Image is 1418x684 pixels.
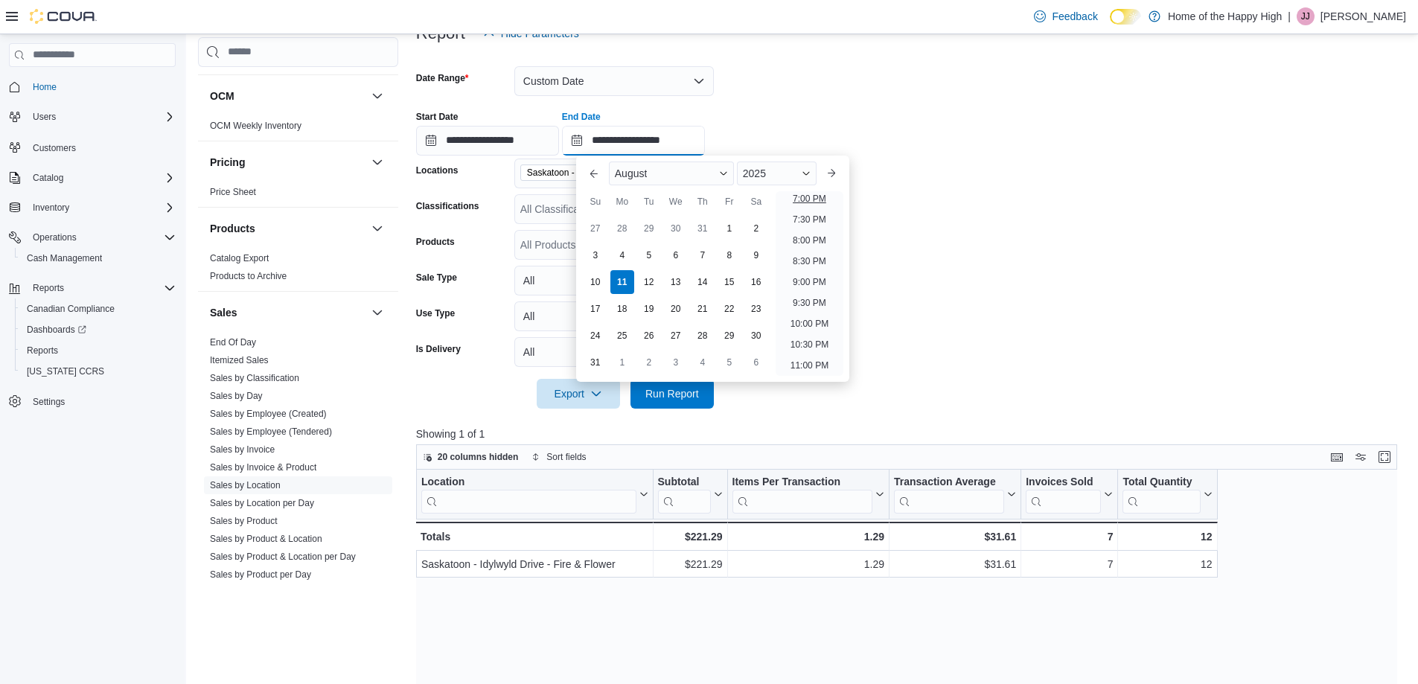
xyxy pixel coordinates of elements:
button: Export [537,379,620,409]
h3: Products [210,221,255,236]
div: day-1 [718,217,741,240]
p: [PERSON_NAME] [1320,7,1406,25]
span: 20 columns hidden [438,451,519,463]
button: Transaction Average [894,476,1016,514]
span: Run Report [645,386,699,401]
button: Invoices Sold [1026,476,1113,514]
span: Sales by Product & Location [210,533,322,545]
label: End Date [562,111,601,123]
div: day-6 [664,243,688,267]
button: All [514,266,714,295]
span: Settings [27,392,176,411]
h3: Sales [210,305,237,320]
span: Dashboards [21,321,176,339]
a: Dashboards [15,319,182,340]
span: Sales by Day [210,390,263,402]
button: Sort fields [526,448,592,466]
button: Canadian Compliance [15,298,182,319]
button: Previous Month [582,162,606,185]
p: Showing 1 of 1 [416,426,1408,441]
h3: OCM [210,89,234,103]
button: Display options [1352,448,1370,466]
span: JJ [1301,7,1310,25]
label: Use Type [416,307,455,319]
div: day-5 [637,243,661,267]
div: day-24 [584,324,607,348]
span: Sales by Invoice [210,444,275,456]
button: Customers [3,136,182,158]
div: 1.29 [732,555,884,573]
a: Sales by Product per Day [210,569,311,580]
span: Canadian Compliance [21,300,176,318]
button: Cash Management [15,248,182,269]
input: Dark Mode [1110,9,1141,25]
button: Operations [27,228,83,246]
button: Keyboard shortcuts [1328,448,1346,466]
input: Press the down key to open a popover containing a calendar. [416,126,559,156]
span: Operations [27,228,176,246]
span: Customers [33,142,76,154]
button: Reports [27,279,70,297]
button: Subtotal [657,476,722,514]
div: day-28 [691,324,715,348]
button: Next month [820,162,843,185]
div: Saskatoon - Idylwyld Drive - Fire & Flower [421,555,648,573]
button: Reports [3,278,182,298]
div: day-12 [637,270,661,294]
p: Home of the Happy High [1168,7,1282,25]
img: Cova [30,9,97,24]
li: 11:00 PM [785,357,834,374]
button: Catalog [27,169,69,187]
div: Items Per Transaction [732,476,872,490]
span: Reports [27,279,176,297]
label: Is Delivery [416,343,461,355]
span: Cash Management [27,252,102,264]
button: Operations [3,227,182,248]
div: day-23 [744,297,768,321]
div: Tu [637,190,661,214]
div: $31.61 [894,555,1016,573]
a: End Of Day [210,337,256,348]
div: Transaction Average [894,476,1004,490]
div: $31.61 [894,528,1016,546]
div: Sales [198,333,398,589]
button: 20 columns hidden [417,448,525,466]
div: day-4 [691,351,715,374]
span: OCM Weekly Inventory [210,120,301,132]
div: day-1 [610,351,634,374]
a: Canadian Compliance [21,300,121,318]
span: Sales by Product per Day [210,569,311,581]
button: Products [368,220,386,237]
div: Items Per Transaction [732,476,872,514]
p: | [1288,7,1291,25]
div: Invoices Sold [1026,476,1101,514]
button: Catalog [3,167,182,188]
button: [US_STATE] CCRS [15,361,182,382]
div: day-3 [664,351,688,374]
li: 8:00 PM [787,231,832,249]
span: Sales by Location per Day [210,497,314,509]
div: Button. Open the month selector. August is currently selected. [609,162,734,185]
div: day-18 [610,297,634,321]
div: 12 [1122,555,1212,573]
div: day-22 [718,297,741,321]
div: day-27 [584,217,607,240]
span: Saskatoon - Idylwyld Drive - Fire & Flower [520,164,662,181]
span: Catalog [33,172,63,184]
div: day-3 [584,243,607,267]
li: 7:30 PM [787,211,832,228]
a: Settings [27,393,71,411]
button: Location [421,476,648,514]
span: Price Sheet [210,186,256,198]
h3: Pricing [210,155,245,170]
button: Reports [15,340,182,361]
div: day-20 [664,297,688,321]
button: OCM [368,87,386,105]
span: Dashboards [27,324,86,336]
div: day-6 [744,351,768,374]
label: Sale Type [416,272,457,284]
a: Sales by Product & Location per Day [210,552,356,562]
div: Subtotal [657,476,710,514]
div: Th [691,190,715,214]
div: day-11 [610,270,634,294]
